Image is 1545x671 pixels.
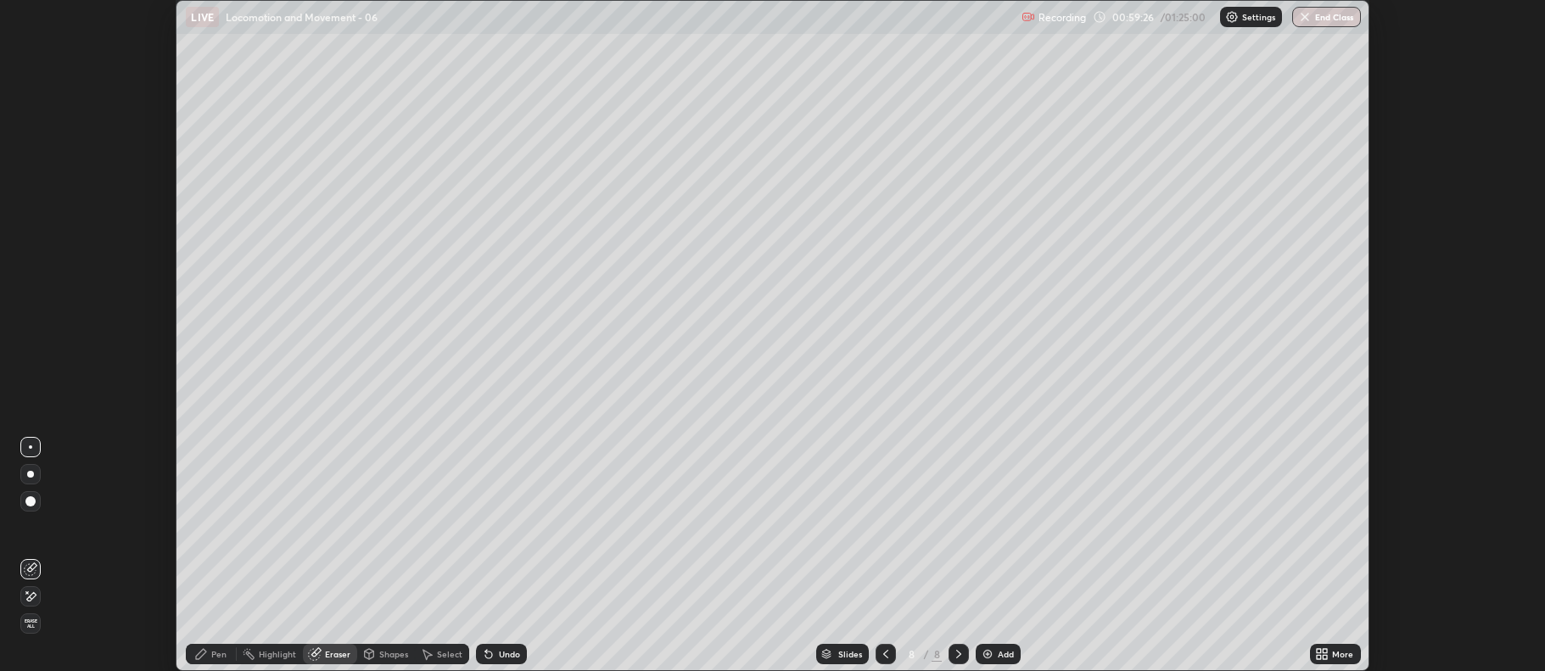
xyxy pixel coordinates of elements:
img: end-class-cross [1298,10,1312,24]
div: More [1332,650,1353,658]
div: 8 [932,646,942,662]
div: Eraser [325,650,350,658]
span: Erase all [21,618,40,629]
img: class-settings-icons [1225,10,1239,24]
div: 8 [903,649,920,659]
p: LIVE [191,10,214,24]
div: Highlight [259,650,296,658]
div: Slides [838,650,862,658]
div: Undo [499,650,520,658]
div: Select [437,650,462,658]
img: recording.375f2c34.svg [1022,10,1035,24]
img: add-slide-button [981,647,994,661]
p: Locomotion and Movement - 06 [226,10,378,24]
button: End Class [1292,7,1361,27]
p: Recording [1038,11,1086,24]
div: Shapes [379,650,408,658]
div: / [923,649,928,659]
p: Settings [1242,13,1275,21]
div: Pen [211,650,227,658]
div: Add [998,650,1014,658]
